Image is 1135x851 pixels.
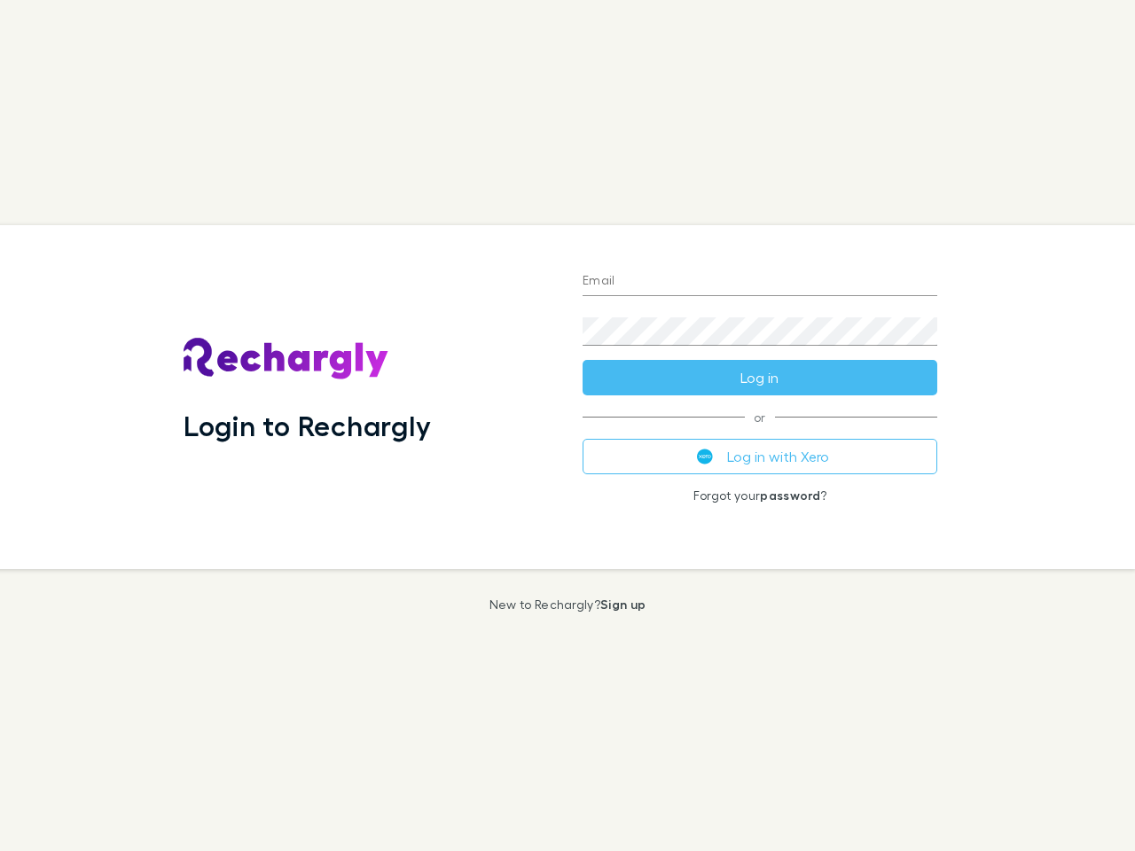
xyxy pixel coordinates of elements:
img: Rechargly's Logo [184,338,389,380]
img: Xero's logo [697,449,713,465]
button: Log in with Xero [583,439,937,474]
a: Sign up [600,597,646,612]
a: password [760,488,820,503]
p: New to Rechargly? [489,597,646,612]
button: Log in [583,360,937,395]
span: or [583,417,937,418]
h1: Login to Rechargly [184,409,431,442]
p: Forgot your ? [583,488,937,503]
